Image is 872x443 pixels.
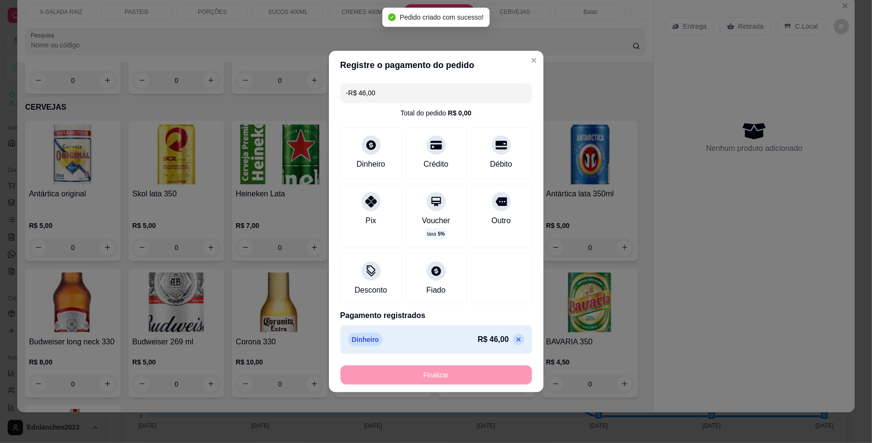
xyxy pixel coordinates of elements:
[427,230,445,238] p: taxa
[490,159,512,170] div: Débito
[329,51,544,80] header: Registre o pagamento do pedido
[388,13,396,21] span: check-circle
[438,230,445,238] span: 5 %
[478,334,509,345] p: R$ 46,00
[400,108,471,118] div: Total do pedido
[346,83,526,102] input: Ex.: hambúrguer de cordeiro
[526,53,542,68] button: Close
[355,284,387,296] div: Desconto
[491,215,510,227] div: Outro
[340,310,532,321] p: Pagamento registrados
[365,215,376,227] div: Pix
[422,215,450,227] div: Voucher
[400,13,484,21] span: Pedido criado com sucesso!
[348,333,383,346] p: Dinheiro
[426,284,445,296] div: Fiado
[424,159,449,170] div: Crédito
[448,108,471,118] div: R$ 0,00
[357,159,385,170] div: Dinheiro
